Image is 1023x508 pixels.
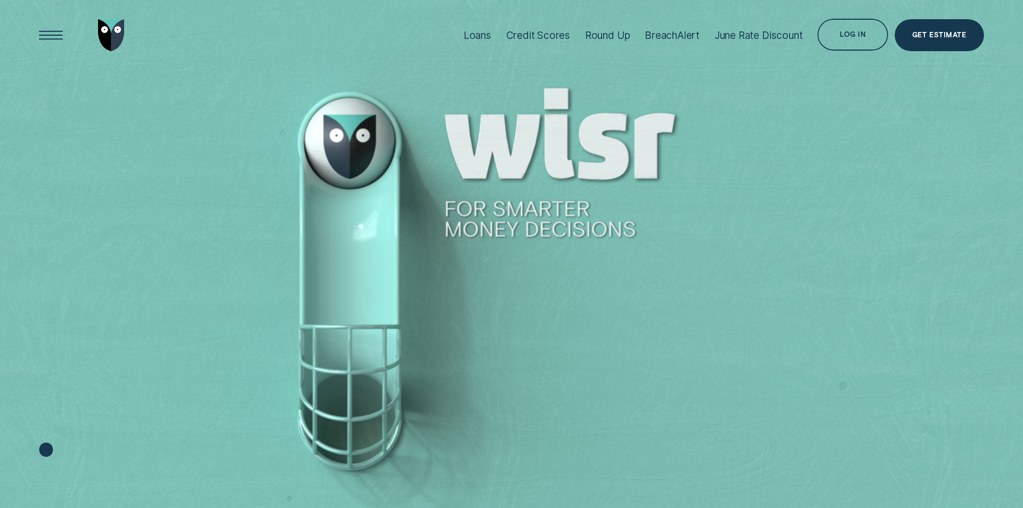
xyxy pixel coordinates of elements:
div: Loans [464,29,491,42]
div: Round Up [585,29,630,42]
span: Learn more [800,410,825,416]
div: Credit Scores [506,29,571,42]
p: Find out how Aussies are really feeling about money in [DATE]. [800,365,905,403]
div: June Rate Discount [715,29,803,42]
a: Get Estimate [895,19,984,51]
div: BreachAlert [645,29,700,42]
strong: Wisr Money On Your Mind Report [800,365,889,384]
button: Log in [817,19,888,51]
a: Wisr Money On Your Mind ReportFind out how Aussies are really feeling about money in [DATE].Learn... [786,348,918,433]
button: Open Menu [35,19,67,51]
img: Wisr [98,19,125,51]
